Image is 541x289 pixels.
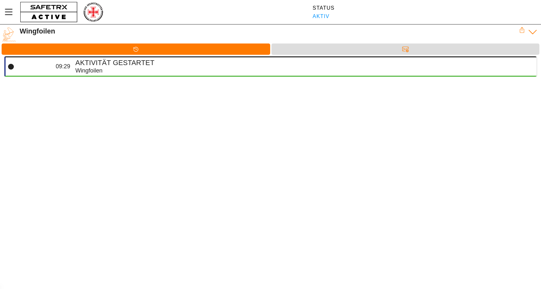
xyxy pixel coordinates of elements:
[20,27,519,35] div: Wingfoilen
[83,2,103,23] img: RescueLogo.png
[56,63,70,70] span: 09:29
[313,5,335,11] div: Status
[75,59,531,67] h4: Aktivität gestartet
[313,14,335,19] div: Aktiv
[271,43,540,55] div: Nachrichten
[2,43,270,55] div: Timeline
[75,67,531,74] div: Wingfoilen
[2,27,16,42] img: WINGFOILING.svg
